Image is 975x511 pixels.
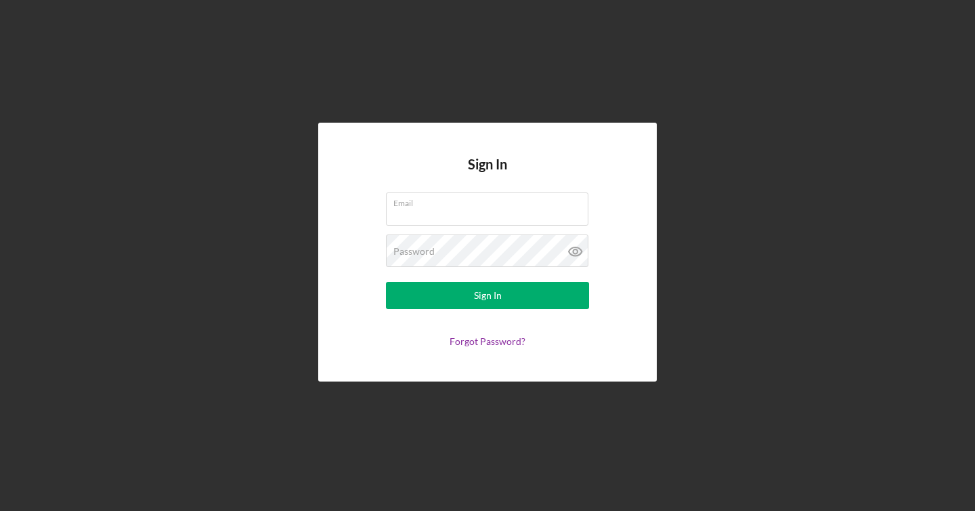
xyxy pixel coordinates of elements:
[474,282,502,309] div: Sign In
[393,246,435,257] label: Password
[450,335,525,347] a: Forgot Password?
[386,282,589,309] button: Sign In
[393,193,588,208] label: Email
[468,157,507,192] h4: Sign In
